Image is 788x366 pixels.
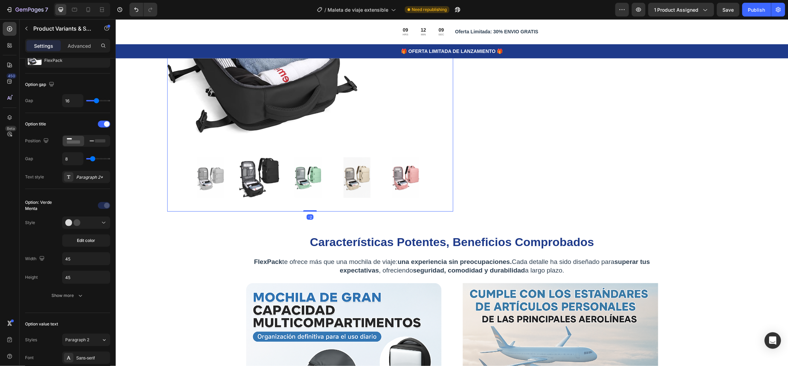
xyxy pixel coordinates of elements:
div: Text style [25,174,44,180]
div: Paragraph 2* [76,174,109,180]
div: Undo/Redo [129,3,157,16]
div: Position [25,136,50,146]
div: Option gap [25,80,56,89]
div: Font [25,355,34,361]
input: Auto [62,95,83,107]
div: Show more [52,292,84,299]
div: -2 [191,195,198,201]
div: Option value text [25,321,58,327]
strong: Características Potentes, Beneficios Comprobados [194,216,479,229]
button: Save [717,3,740,16]
p: te ofrece más que una mochila de viaje: Cada detalle ha sido diseñado para , ofreciendo a largo p... [131,239,542,255]
button: Publish [742,3,771,16]
div: Gap [25,156,33,162]
span: 1 product assigned [654,6,699,13]
div: Styles [25,337,37,343]
span: Maleta de viaje extensible [328,6,388,13]
span: / [324,6,326,13]
input: Auto [62,253,110,265]
input: Auto [62,153,83,165]
span: Need republishing [412,7,447,13]
button: Edit color [62,234,110,247]
div: Height [25,274,38,280]
button: Paragraph 2 [62,334,110,346]
strong: FlexPack [138,239,167,246]
div: Option: Verde Menta [25,199,61,212]
div: 450 [7,73,16,79]
p: Settings [34,42,53,49]
p: Advanced [68,42,91,49]
div: Sans-serif [76,355,109,361]
div: Option title [25,121,46,127]
button: 1 product assigned [648,3,714,16]
strong: una experiencia sin preocupaciones. [282,239,396,246]
input: Auto [62,271,110,284]
span: Edit color [77,237,95,244]
div: Width [25,254,46,264]
button: Carousel Next Arrow [319,155,326,162]
p: Product Variants & Swatches [33,24,92,33]
button: 7 [3,3,51,16]
div: Beta [5,126,16,131]
div: Style [25,220,35,226]
p: 7 [45,5,48,14]
div: Gap [25,98,33,104]
span: Save [723,7,734,13]
span: Paragraph 2 [65,337,89,343]
button: Show more [25,289,110,302]
strong: seguridad, comodidad y durabilidad [297,247,409,255]
div: Publish [748,6,765,13]
div: Open Intercom Messenger [765,332,781,349]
